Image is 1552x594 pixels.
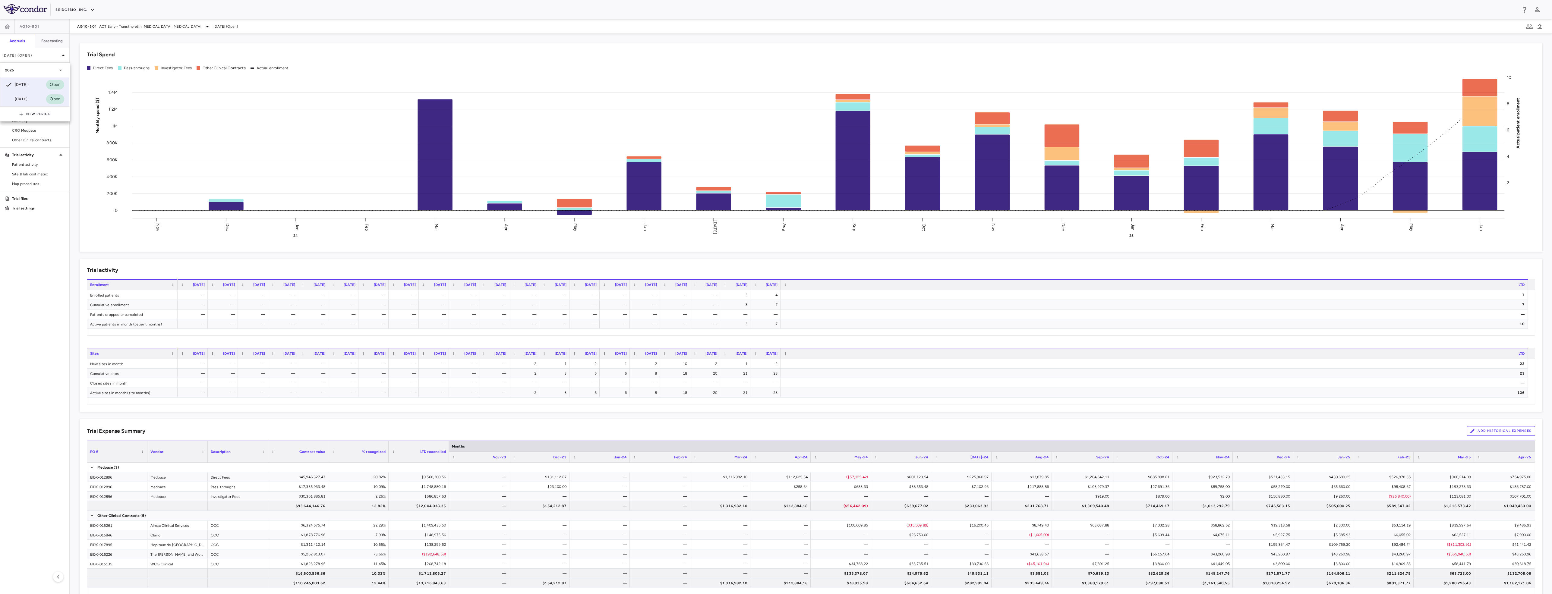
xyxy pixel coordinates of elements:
span: Open [46,96,64,102]
div: [DATE] [5,81,27,88]
div: [DATE] [5,96,27,103]
p: 2025 [5,68,14,73]
div: 2025 [0,63,69,77]
span: Open [46,81,64,88]
button: New Period [19,109,51,119]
